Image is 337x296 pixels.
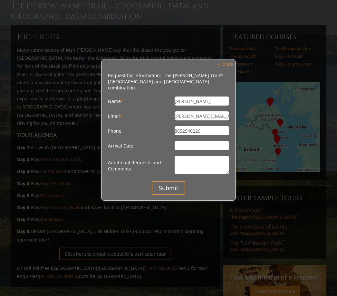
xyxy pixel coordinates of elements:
label: Email [108,111,175,120]
label: Additional Requests and Comments [108,156,175,175]
label: Arrival Date [108,141,175,150]
a: × Close [214,60,236,69]
label: Name [108,97,175,106]
input: Submit [152,181,185,195]
label: Phone [108,126,175,135]
li: Request for Information: The [PERSON_NAME] Trail™ – [GEOGRAPHIC_DATA] and [GEOGRAPHIC_DATA] combi... [108,72,229,91]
